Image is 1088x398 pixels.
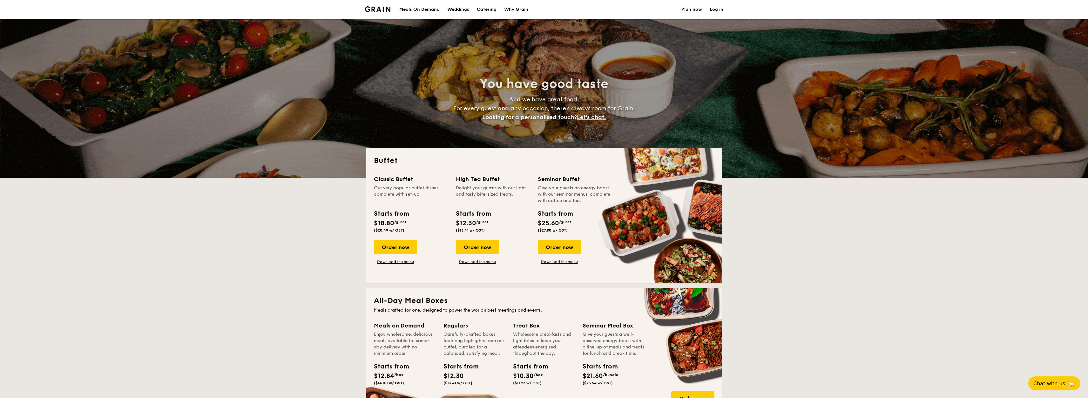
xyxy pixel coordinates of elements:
[456,219,476,227] span: $12.30
[394,220,406,224] span: /guest
[538,185,612,204] div: Give your guests an energy boost with our seminar menus, complete with coffee and tea.
[1068,380,1075,387] span: 🦙
[538,175,612,184] div: Seminar Buffet
[482,114,577,121] span: Looking for a personalised touch?
[583,321,645,330] div: Seminar Meal Box
[538,209,572,219] div: Starts from
[513,331,575,357] div: Wholesome breakfasts and light bites to keep your attendees energised throughout the day.
[374,331,436,357] div: Enjoy wholesome, delicious meals available for same-day delivery with no minimum order.
[538,240,581,254] div: Order now
[374,219,394,227] span: $18.80
[374,175,448,184] div: Classic Buffet
[456,175,530,184] div: High Tea Buffet
[480,76,608,91] span: You have good taste
[443,331,505,357] div: Carefully-crafted boxes featuring highlights from our buffet, curated for a balanced, satisfying ...
[456,185,530,204] div: Delight your guests with our light and tasty bite-sized treats.
[374,372,394,380] span: $12.84
[538,228,568,233] span: ($27.90 w/ GST)
[374,240,417,254] div: Order now
[374,362,402,371] div: Starts from
[443,372,464,380] span: $12.30
[374,156,714,166] h2: Buffet
[374,296,714,306] h2: All-Day Meal Boxes
[456,228,485,233] span: ($13.41 w/ GST)
[443,321,505,330] div: Regulars
[456,259,499,264] a: Download the menu
[443,362,472,371] div: Starts from
[583,331,645,357] div: Give your guests a well-deserved energy boost with a line-up of meals and treats for lunch and br...
[1028,376,1080,390] button: Chat with us🦙
[603,373,618,377] span: /bundle
[583,381,613,385] span: ($23.54 w/ GST)
[394,373,403,377] span: /box
[513,372,534,380] span: $10.30
[534,373,543,377] span: /box
[476,220,488,224] span: /guest
[456,209,490,219] div: Starts from
[374,259,417,264] a: Download the menu
[1033,381,1065,387] span: Chat with us
[577,114,606,121] span: Let's chat.
[374,209,409,219] div: Starts from
[374,228,404,233] span: ($20.49 w/ GST)
[374,307,714,314] div: Meals crafted for one, designed to power the world's best meetings and events.
[456,240,499,254] div: Order now
[583,372,603,380] span: $21.60
[538,219,559,227] span: $25.60
[443,381,472,385] span: ($13.41 w/ GST)
[374,381,404,385] span: ($14.00 w/ GST)
[453,96,635,121] span: And we have great food. For every guest and any occasion, there’s always room for Grain.
[538,259,581,264] a: Download the menu
[374,321,436,330] div: Meals on Demand
[365,6,391,12] img: Grain
[513,381,542,385] span: ($11.23 w/ GST)
[583,362,611,371] div: Starts from
[559,220,571,224] span: /guest
[513,362,542,371] div: Starts from
[365,6,391,12] a: Logotype
[374,185,448,204] div: Our very popular buffet dishes, complete with set-up.
[513,321,575,330] div: Treat Box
